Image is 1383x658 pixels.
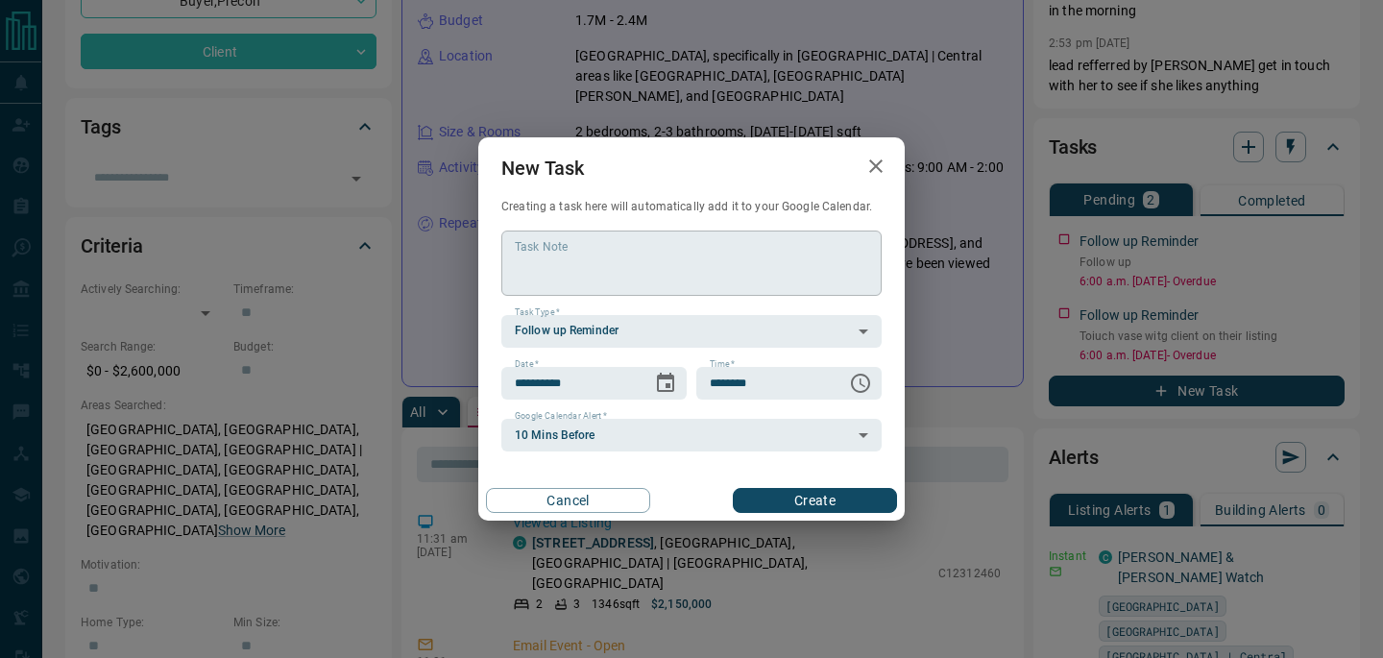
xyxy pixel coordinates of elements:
button: Cancel [486,488,650,513]
p: Creating a task here will automatically add it to your Google Calendar. [501,199,882,215]
div: 10 Mins Before [501,419,882,451]
button: Choose date, selected date is Aug 21, 2025 [646,364,685,402]
button: Choose time, selected time is 6:00 AM [841,364,880,402]
div: Follow up Reminder [501,315,882,348]
h2: New Task [478,137,607,199]
label: Google Calendar Alert [515,410,607,423]
button: Create [733,488,897,513]
label: Time [710,358,735,371]
label: Task Type [515,306,560,319]
label: Date [515,358,539,371]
